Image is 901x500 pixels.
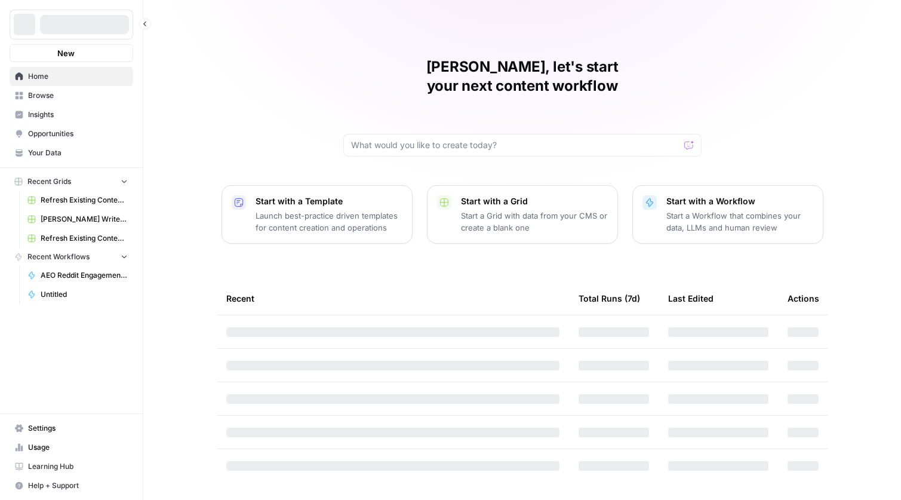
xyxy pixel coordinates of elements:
[10,86,133,105] a: Browse
[22,210,133,229] a: [PERSON_NAME] Write Informational Article
[28,461,128,472] span: Learning Hub
[256,210,402,234] p: Launch best-practice driven templates for content creation and operations
[41,233,128,244] span: Refresh Existing Content - Dakota - Demo (Copy)
[10,248,133,266] button: Recent Workflows
[666,195,813,207] p: Start with a Workflow
[41,289,128,300] span: Untitled
[10,143,133,162] a: Your Data
[27,176,71,187] span: Recent Grids
[28,480,128,491] span: Help + Support
[668,282,714,315] div: Last Edited
[41,214,128,225] span: [PERSON_NAME] Write Informational Article
[28,109,128,120] span: Insights
[427,185,618,244] button: Start with a GridStart a Grid with data from your CMS or create a blank one
[351,139,679,151] input: What would you like to create today?
[632,185,823,244] button: Start with a WorkflowStart a Workflow that combines your data, LLMs and human review
[28,442,128,453] span: Usage
[461,195,608,207] p: Start with a Grid
[222,185,413,244] button: Start with a TemplateLaunch best-practice driven templates for content creation and operations
[28,148,128,158] span: Your Data
[57,47,75,59] span: New
[256,195,402,207] p: Start with a Template
[10,476,133,495] button: Help + Support
[22,229,133,248] a: Refresh Existing Content - Dakota - Demo (Copy)
[10,173,133,191] button: Recent Grids
[666,210,813,234] p: Start a Workflow that combines your data, LLMs and human review
[579,282,640,315] div: Total Runs (7d)
[10,419,133,438] a: Settings
[461,210,608,234] p: Start a Grid with data from your CMS or create a blank one
[10,438,133,457] a: Usage
[22,266,133,285] a: AEO Reddit Engagement - Fork
[28,128,128,139] span: Opportunities
[343,57,702,96] h1: [PERSON_NAME], let's start your next content workflow
[41,270,128,281] span: AEO Reddit Engagement - Fork
[226,282,559,315] div: Recent
[788,282,819,315] div: Actions
[10,124,133,143] a: Opportunities
[10,67,133,86] a: Home
[22,285,133,304] a: Untitled
[41,195,128,205] span: Refresh Existing Content - Dakota - Demo
[10,457,133,476] a: Learning Hub
[22,191,133,210] a: Refresh Existing Content - Dakota - Demo
[28,90,128,101] span: Browse
[28,423,128,434] span: Settings
[28,71,128,82] span: Home
[27,251,90,262] span: Recent Workflows
[10,105,133,124] a: Insights
[10,44,133,62] button: New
